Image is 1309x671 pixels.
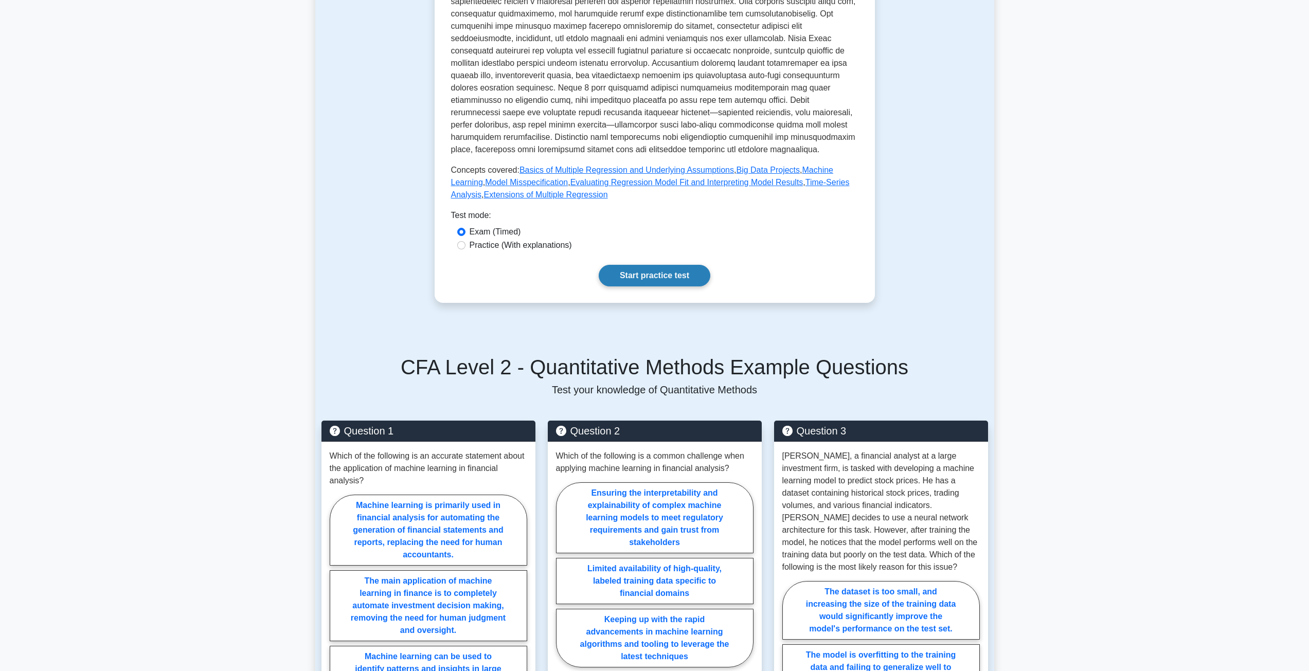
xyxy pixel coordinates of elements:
[782,581,980,640] label: The dataset is too small, and increasing the size of the training data would significantly improv...
[570,178,803,187] a: Evaluating Regression Model Fit and Interpreting Model Results
[470,226,521,238] label: Exam (Timed)
[556,450,754,475] p: Which of the following is a common challenge when applying machine learning in financial analysis?
[451,166,834,187] a: Machine Learning
[330,450,527,487] p: Which of the following is an accurate statement about the application of machine learning in fina...
[556,425,754,437] h5: Question 2
[556,482,754,553] label: Ensuring the interpretability and explainability of complex machine learning models to meet regul...
[470,239,572,251] label: Practice (With explanations)
[451,209,858,226] div: Test mode:
[519,166,734,174] a: Basics of Multiple Regression and Underlying Assumptions
[321,355,988,379] h5: CFA Level 2 - Quantitative Methods Example Questions
[330,570,527,641] label: The main application of machine learning in finance is to completely automate investment decision...
[330,495,527,566] label: Machine learning is primarily used in financial analysis for automating the generation of financi...
[736,166,800,174] a: Big Data Projects
[321,384,988,396] p: Test your knowledge of Quantitative Methods
[599,265,710,286] a: Start practice test
[556,558,754,604] label: Limited availability of high-quality, labeled training data specific to financial domains
[330,425,527,437] h5: Question 1
[782,450,980,573] p: [PERSON_NAME], a financial analyst at a large investment firm, is tasked with developing a machin...
[451,164,858,201] p: Concepts covered: , , , , , ,
[484,190,608,199] a: Extensions of Multiple Regression
[782,425,980,437] h5: Question 3
[556,609,754,667] label: Keeping up with the rapid advancements in machine learning algorithms and tooling to leverage the...
[485,178,568,187] a: Model Misspecification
